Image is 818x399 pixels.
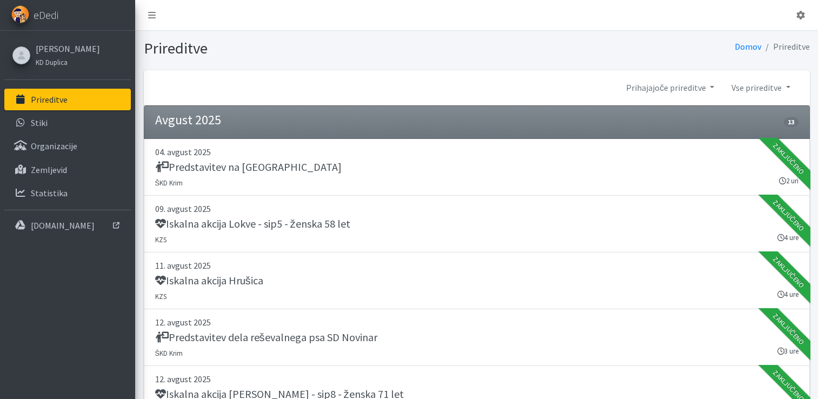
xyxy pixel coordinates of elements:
a: Prireditve [4,89,131,110]
a: [PERSON_NAME] [36,42,100,55]
p: 04. avgust 2025 [155,145,799,158]
p: 11. avgust 2025 [155,259,799,272]
a: Prihajajoče prireditve [617,77,723,98]
p: Stiki [31,117,48,128]
p: 12. avgust 2025 [155,316,799,329]
span: eDedi [34,7,58,23]
a: Vse prireditve [723,77,799,98]
small: KZS [155,292,167,301]
small: KD Duplica [36,58,68,66]
p: Zemljevid [31,164,67,175]
p: [DOMAIN_NAME] [31,220,95,231]
p: Prireditve [31,94,68,105]
h5: Iskalna akcija Hrušica [155,274,263,287]
small: ŠKD Krim [155,349,183,357]
p: 12. avgust 2025 [155,373,799,385]
small: KZS [155,235,167,244]
a: KD Duplica [36,55,100,68]
img: eDedi [11,5,29,23]
a: 04. avgust 2025 Predstavitev na [GEOGRAPHIC_DATA] ŠKD Krim 2 uri Zaključeno [144,139,810,196]
a: Domov [735,41,761,52]
a: Stiki [4,112,131,134]
p: Statistika [31,188,68,198]
a: 11. avgust 2025 Iskalna akcija Hrušica KZS 4 ure Zaključeno [144,252,810,309]
h4: Avgust 2025 [155,112,221,128]
h5: Predstavitev dela reševalnega psa SD Novinar [155,331,377,344]
a: 09. avgust 2025 Iskalna akcija Lokve - sip5 - ženska 58 let KZS 4 ure Zaključeno [144,196,810,252]
p: 09. avgust 2025 [155,202,799,215]
a: Organizacije [4,135,131,157]
a: 12. avgust 2025 Predstavitev dela reševalnega psa SD Novinar ŠKD Krim 3 ure Zaključeno [144,309,810,366]
a: Zemljevid [4,159,131,181]
h1: Prireditve [144,39,473,58]
span: 13 [784,117,798,127]
p: Organizacije [31,141,77,151]
li: Prireditve [761,39,810,55]
small: ŠKD Krim [155,178,183,187]
h5: Iskalna akcija Lokve - sip5 - ženska 58 let [155,217,350,230]
a: Statistika [4,182,131,204]
h5: Predstavitev na [GEOGRAPHIC_DATA] [155,161,342,174]
a: [DOMAIN_NAME] [4,215,131,236]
